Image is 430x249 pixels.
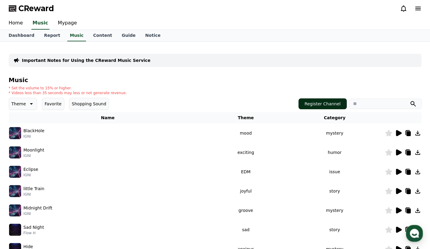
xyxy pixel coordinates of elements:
[88,30,117,41] a: Content
[285,112,384,123] th: Category
[285,143,384,162] td: humor
[24,173,38,177] p: IGNI
[18,4,54,13] span: CReward
[207,220,285,239] td: sad
[4,30,39,41] a: Dashboard
[9,146,21,158] img: music
[298,98,347,109] button: Register Channel
[285,220,384,239] td: story
[9,77,422,83] h4: Music
[207,181,285,201] td: joyful
[9,86,127,91] p: * Set the volume to 15% or higher.
[9,112,207,123] th: Name
[9,91,127,95] p: * Videos less than 35 seconds may less or not generate revenue.
[2,191,40,206] a: Home
[207,112,285,123] th: Theme
[15,200,26,205] span: Home
[285,181,384,201] td: story
[285,123,384,143] td: mystery
[207,143,285,162] td: exciting
[53,17,82,30] a: Mypage
[24,147,44,153] p: Moonlight
[78,191,116,206] a: Settings
[67,30,86,41] a: Music
[4,17,28,30] a: Home
[117,30,140,41] a: Guide
[9,224,21,236] img: music
[24,153,44,158] p: IGNI
[9,166,21,178] img: music
[24,192,44,197] p: IGNI
[285,162,384,181] td: issue
[140,30,165,41] a: Notice
[22,57,151,63] a: Important Notes for Using the CReward Music Service
[24,186,44,192] p: little Train
[89,200,104,205] span: Settings
[207,162,285,181] td: EDM
[9,185,21,197] img: music
[207,201,285,220] td: groove
[24,211,53,216] p: IGNI
[9,127,21,139] img: music
[69,98,109,110] button: Shopping Sound
[40,191,78,206] a: Messages
[24,231,44,235] p: Flow H
[24,128,44,134] p: BlackHole
[39,30,65,41] a: Report
[50,201,68,206] span: Messages
[24,224,44,231] p: Sad Night
[9,98,37,110] button: Theme
[285,201,384,220] td: mystery
[9,204,21,216] img: music
[207,123,285,143] td: mood
[31,17,49,30] a: Music
[42,98,64,110] button: Favorite
[24,166,38,173] p: Eclipse
[24,134,44,139] p: IGNI
[11,100,26,108] p: Theme
[24,205,53,211] p: Midnight Drift
[9,4,54,13] a: CReward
